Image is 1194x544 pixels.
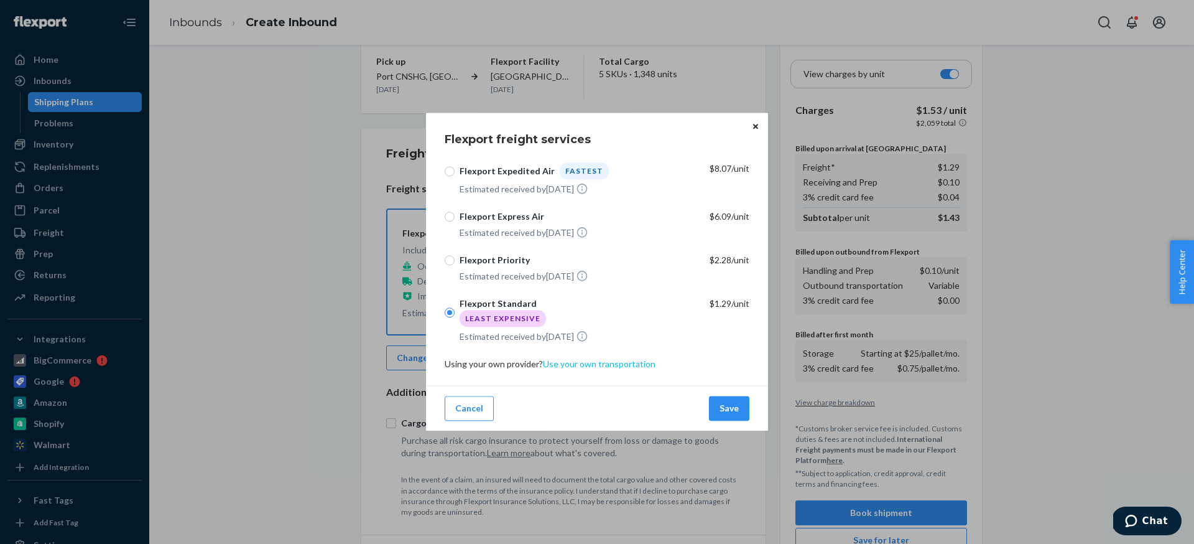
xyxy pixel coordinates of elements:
div: Flexport Standard [460,298,537,311]
input: Flexport Expedited AirFastest [445,166,455,176]
div: Flexport Express Air [460,211,544,223]
div: $6.09 /unit [620,211,749,223]
div: Estimated received by [DATE] [460,270,588,283]
div: Flexport Expedited Air [460,165,555,177]
button: Cancel [445,396,494,421]
div: Estimated received by [DATE] [460,227,588,240]
div: Estimated received by [DATE] [460,331,610,344]
input: Flexport Priority [445,256,455,266]
div: $1.29 /unit [620,298,749,311]
span: Chat [29,9,55,20]
div: Fastest [560,162,609,179]
div: Least Expensive [460,311,546,327]
div: $8.07 /unit [620,162,749,175]
button: Use your own transportation [543,359,655,371]
div: Estimated received by [DATE] [460,183,609,196]
div: $2.28 /unit [620,255,749,267]
div: Flexport Priority [460,255,530,267]
button: Save [709,396,749,421]
input: Flexport StandardLeast Expensive [445,307,455,317]
div: Using your own provider? [445,359,749,371]
button: Close [749,119,762,133]
input: Flexport Express Air [445,212,455,222]
h1: Flexport freight services [445,131,749,148]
